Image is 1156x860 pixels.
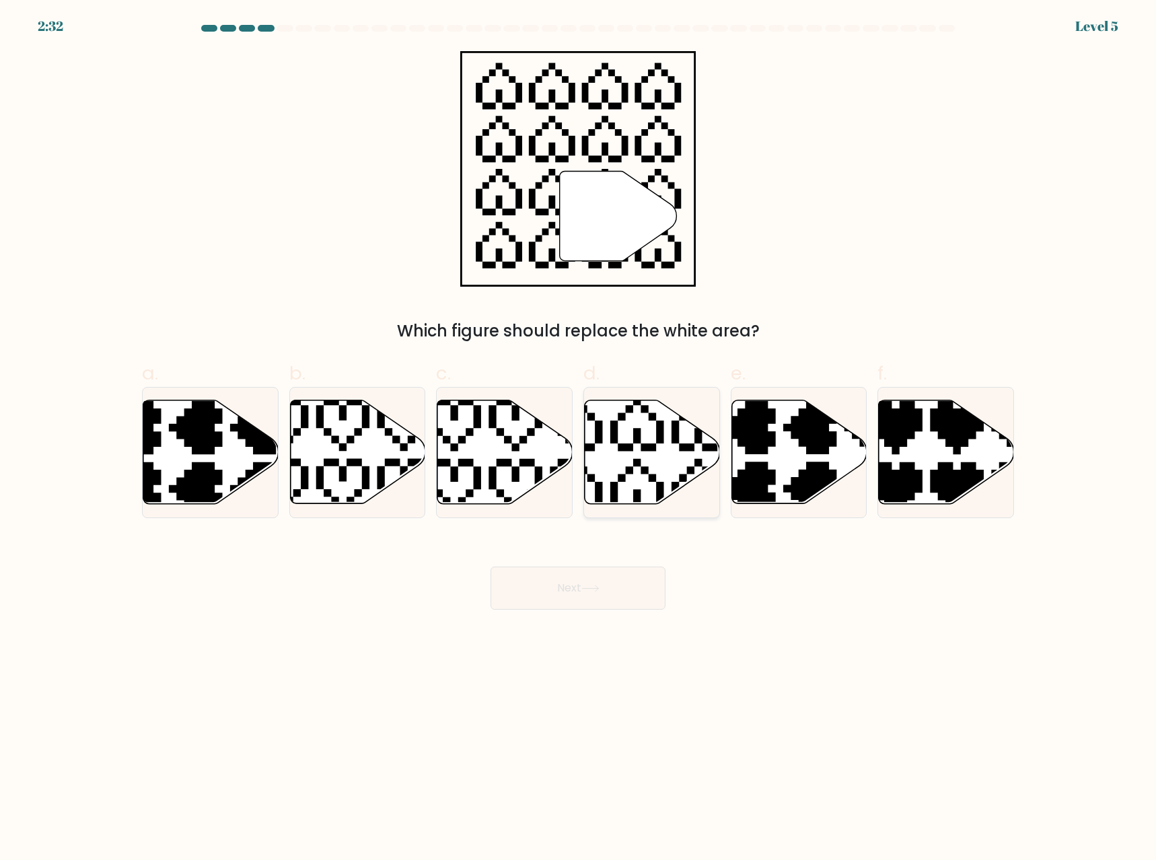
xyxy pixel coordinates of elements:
button: Next [491,567,665,610]
div: Level 5 [1075,16,1118,36]
div: Which figure should replace the white area? [150,319,1006,343]
span: e. [731,360,746,386]
g: " [560,172,677,261]
div: 2:32 [38,16,63,36]
span: b. [289,360,305,386]
span: c. [436,360,451,386]
span: f. [877,360,887,386]
span: a. [142,360,158,386]
span: d. [583,360,600,386]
